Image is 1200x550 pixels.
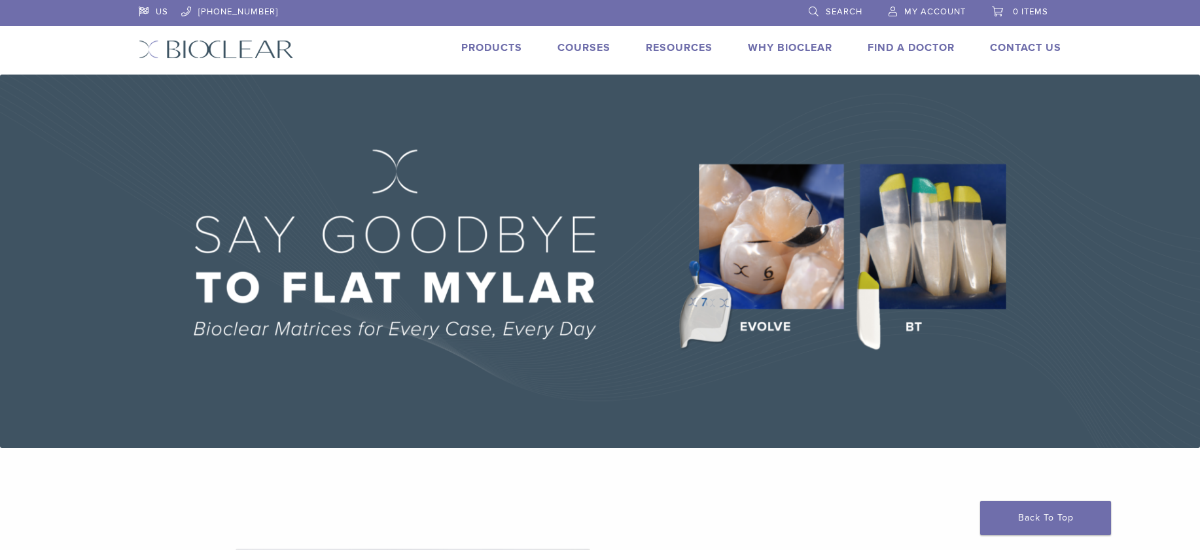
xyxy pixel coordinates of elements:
[980,501,1111,535] a: Back To Top
[461,41,522,54] a: Products
[826,7,862,17] span: Search
[904,7,966,17] span: My Account
[557,41,610,54] a: Courses
[1013,7,1048,17] span: 0 items
[990,41,1061,54] a: Contact Us
[748,41,832,54] a: Why Bioclear
[139,40,294,59] img: Bioclear
[646,41,713,54] a: Resources
[868,41,955,54] a: Find A Doctor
